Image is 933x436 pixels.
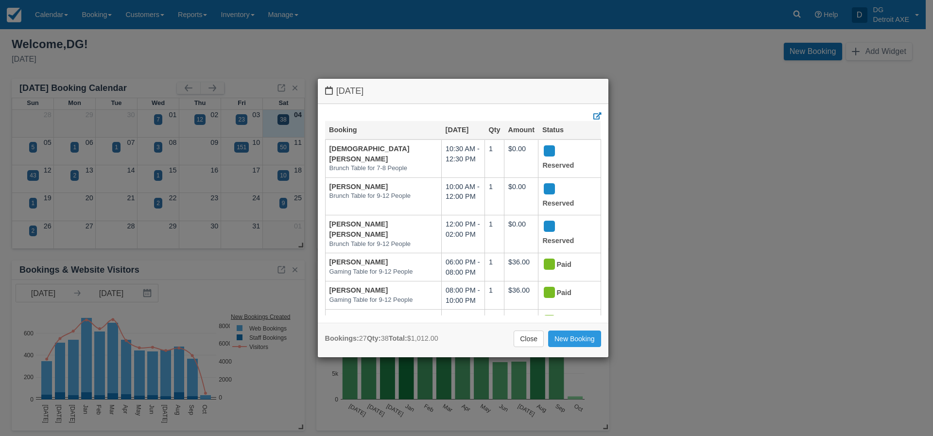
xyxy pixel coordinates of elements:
[325,334,359,342] strong: Bookings:
[329,296,438,305] em: Gaming Table for 9-12 People
[504,253,538,281] td: $36.00
[446,126,469,134] a: [DATE]
[329,145,410,163] a: [DEMOGRAPHIC_DATA][PERSON_NAME]
[485,253,504,281] td: 1
[329,286,388,294] a: [PERSON_NAME]
[542,257,588,273] div: Paid
[389,334,407,342] strong: Total:
[514,331,544,347] a: Close
[329,240,438,249] em: Brunch Table for 9-12 People
[542,285,588,301] div: Paid
[508,126,535,134] a: Amount
[542,219,588,249] div: Reserved
[325,333,438,344] div: 27 38 $1,012.00
[485,310,504,338] td: 1
[504,140,538,177] td: $0.00
[548,331,601,347] a: New Booking
[442,140,485,177] td: 10:30 AM - 12:30 PM
[329,183,388,191] a: [PERSON_NAME]
[504,215,538,253] td: $0.00
[542,182,588,211] div: Reserved
[542,144,588,174] div: Reserved
[329,314,388,322] a: [PERSON_NAME]
[542,314,588,329] div: Paid
[485,281,504,310] td: 1
[442,253,485,281] td: 06:00 PM - 08:00 PM
[542,126,564,134] a: Status
[329,267,438,277] em: Gaming Table for 9-12 People
[485,177,504,215] td: 1
[489,126,501,134] a: Qty
[329,192,438,201] em: Brunch Table for 9-12 People
[442,281,485,310] td: 08:00 PM - 10:00 PM
[329,258,388,266] a: [PERSON_NAME]
[504,281,538,310] td: $36.00
[329,164,438,173] em: Brunch Table for 7-8 People
[485,140,504,177] td: 1
[485,215,504,253] td: 1
[329,220,388,238] a: [PERSON_NAME] [PERSON_NAME]
[325,86,601,96] h4: [DATE]
[504,177,538,215] td: $0.00
[367,334,381,342] strong: Qty:
[329,126,357,134] a: Booking
[442,215,485,253] td: 12:00 PM - 02:00 PM
[442,177,485,215] td: 10:00 AM - 12:00 PM
[442,310,485,338] td: 08:00 PM - 10:00 PM
[504,310,538,338] td: $24.00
